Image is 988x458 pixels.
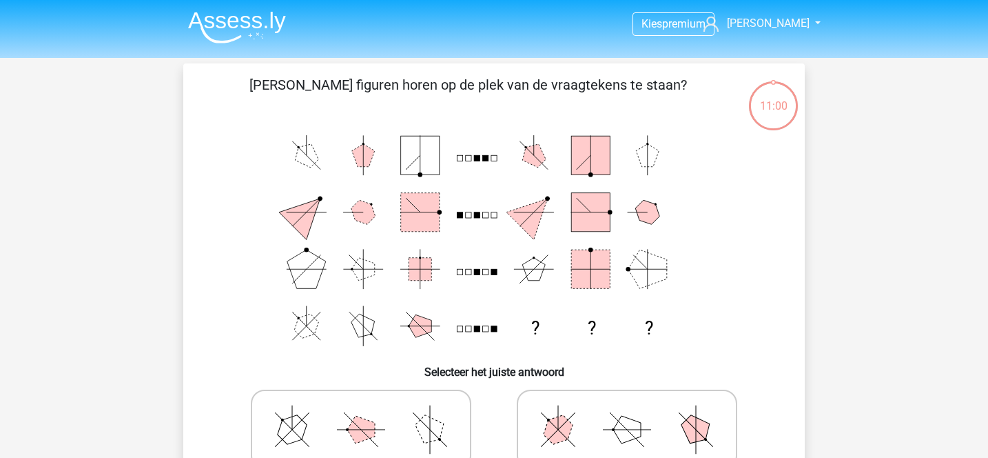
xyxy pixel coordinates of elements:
[633,14,714,33] a: Kiespremium
[188,11,286,43] img: Assessly
[205,355,783,379] h6: Selecteer het juiste antwoord
[641,17,662,30] span: Kies
[698,15,811,32] a: [PERSON_NAME]
[748,80,799,114] div: 11:00
[531,318,539,339] text: ?
[727,17,810,30] span: [PERSON_NAME]
[205,74,731,116] p: [PERSON_NAME] figuren horen op de plek van de vraagtekens te staan?
[645,318,653,339] text: ?
[588,318,596,339] text: ?
[662,17,706,30] span: premium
